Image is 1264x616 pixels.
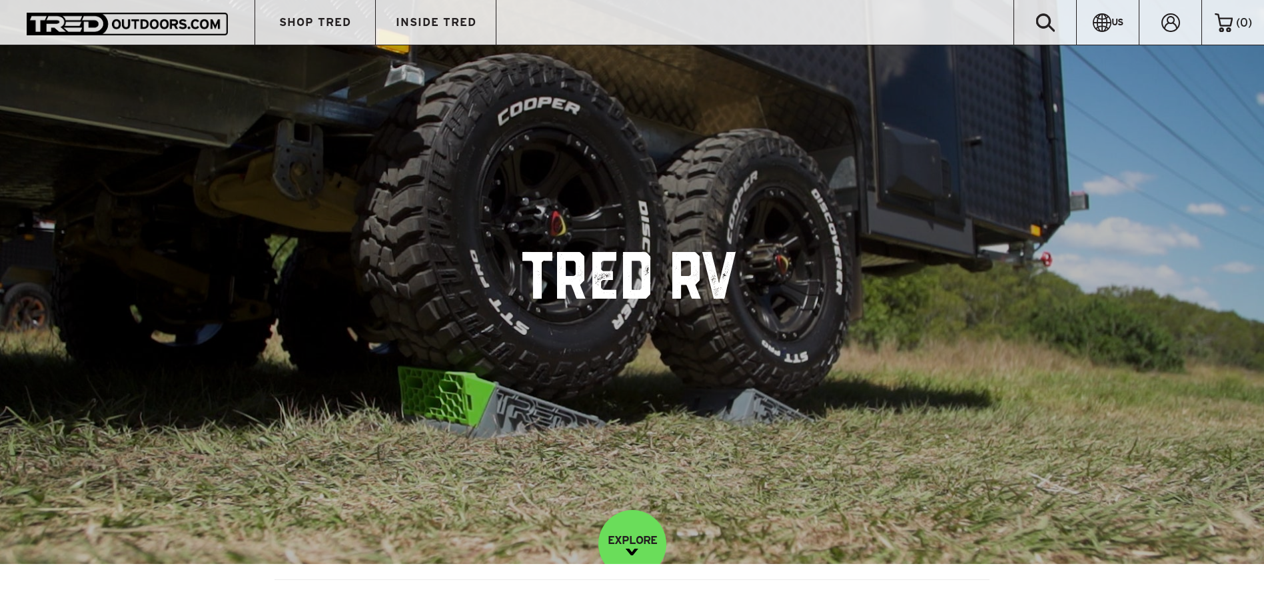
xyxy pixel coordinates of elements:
img: down-image [626,549,638,555]
span: 0 [1240,16,1248,29]
span: ( ) [1236,17,1252,29]
h1: TRED RV [522,252,742,312]
img: TRED Outdoors America [27,13,228,35]
img: cart-icon [1215,13,1233,32]
span: INSIDE TRED [396,17,476,28]
a: EXPLORE [598,510,666,578]
span: SHOP TRED [279,17,351,28]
